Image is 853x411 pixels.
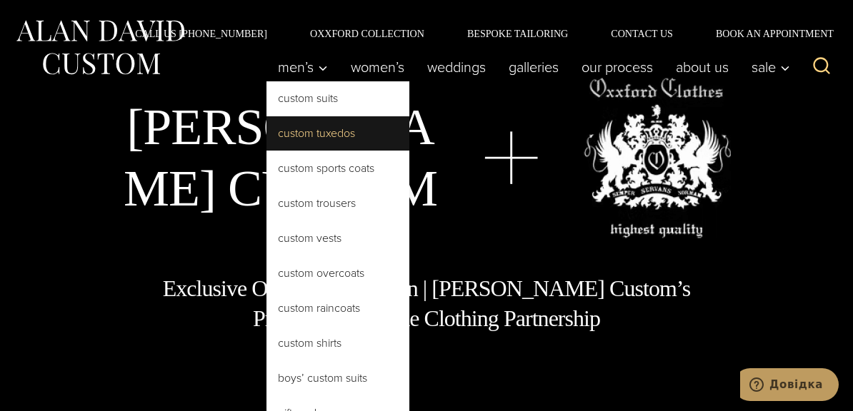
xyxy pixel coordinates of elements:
a: Contact Us [589,29,694,39]
a: Bespoke Tailoring [446,29,589,39]
a: Custom Vests [266,221,409,255]
nav: Primary Navigation [266,53,797,81]
a: Custom Suits [266,81,409,116]
button: Sale sub menu toggle [740,53,797,81]
a: Galleries [497,53,570,81]
a: Custom Sports Coats [266,151,409,186]
h1: Exclusive Oxxford Collection | [PERSON_NAME] Custom’s Premier Handmade Clothing Partnership [161,274,692,333]
a: Custom Trousers [266,186,409,220]
img: Alan David Custom [14,16,186,79]
h1: [PERSON_NAME] Custom [123,96,439,220]
a: Oxxford Collection [289,29,446,39]
a: Book an Appointment [694,29,839,39]
nav: Secondary Navigation [114,29,839,39]
a: Women’s [339,53,416,81]
img: oxxford clothes, highest quality [584,78,731,238]
a: weddings [416,53,497,81]
a: Boys’ Custom Suits [266,361,409,395]
a: Custom Shirts [266,326,409,360]
a: About Us [664,53,740,81]
iframe: Відкрити віджет, в якому ви зможете звернутися до одного з наших агентів [740,368,839,404]
a: Custom Tuxedos [266,116,409,151]
button: View Search Form [804,50,839,84]
button: Men’s sub menu toggle [266,53,339,81]
a: Call Us [PHONE_NUMBER] [114,29,289,39]
a: Our Process [570,53,664,81]
a: Custom Overcoats [266,256,409,290]
a: Custom Raincoats [266,291,409,325]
